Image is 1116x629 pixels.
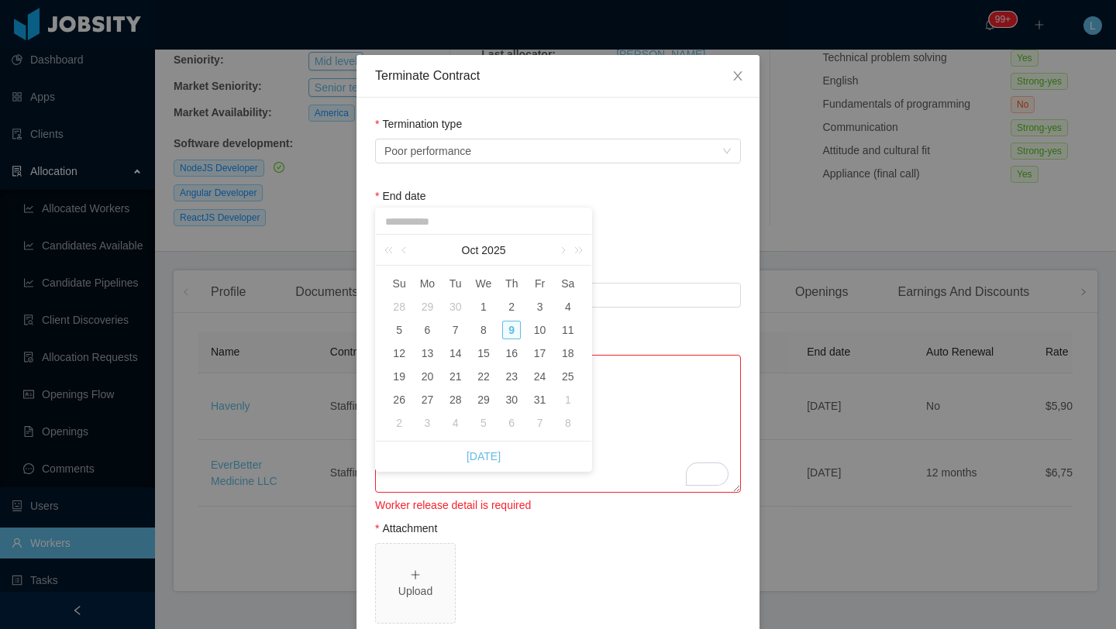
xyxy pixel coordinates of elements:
td: October 17, 2025 [525,342,553,365]
div: Upload [382,583,449,600]
a: Last year (Control + left) [381,235,401,266]
div: 2 [390,414,408,432]
td: October 25, 2025 [554,365,582,388]
div: 2 [502,297,521,316]
td: October 26, 2025 [385,388,413,411]
td: October 2, 2025 [498,295,525,318]
div: 28 [390,297,408,316]
td: October 29, 2025 [470,388,498,411]
span: Fr [525,277,553,290]
td: September 29, 2025 [413,295,441,318]
td: October 16, 2025 [498,342,525,365]
div: 10 [531,321,549,339]
div: 7 [531,414,549,432]
th: Wed [470,272,498,295]
td: October 8, 2025 [470,318,498,342]
td: October 21, 2025 [442,365,470,388]
td: November 3, 2025 [413,411,441,435]
i: icon: down [722,146,732,157]
td: October 20, 2025 [413,365,441,388]
div: Worker release detail is required [375,497,741,514]
div: 25 [559,367,577,386]
div: 3 [418,414,436,432]
div: 26 [390,390,408,409]
div: 8 [559,414,577,432]
div: 12 [390,344,408,363]
td: October 12, 2025 [385,342,413,365]
div: 27 [418,390,436,409]
a: 2025 [480,235,507,266]
a: [DATE] [467,442,501,471]
td: October 22, 2025 [470,365,498,388]
td: October 9, 2025 [498,318,525,342]
th: Mon [413,272,441,295]
div: 9 [502,321,521,339]
td: October 6, 2025 [413,318,441,342]
td: October 7, 2025 [442,318,470,342]
div: 29 [418,297,436,316]
td: October 19, 2025 [385,365,413,388]
div: 16 [502,344,521,363]
td: October 23, 2025 [498,365,525,388]
div: 29 [474,390,493,409]
span: We [470,277,498,290]
td: September 30, 2025 [442,295,470,318]
i: icon: close [732,70,744,82]
td: October 15, 2025 [470,342,498,365]
a: Next month (PageDown) [555,235,569,266]
div: 5 [474,414,493,432]
td: October 4, 2025 [554,295,582,318]
div: 15 [474,344,493,363]
td: October 31, 2025 [525,388,553,411]
div: 6 [418,321,436,339]
td: November 4, 2025 [442,411,470,435]
div: 13 [418,344,436,363]
div: 11 [559,321,577,339]
td: November 2, 2025 [385,411,413,435]
a: Oct [460,235,480,266]
th: Fri [525,272,553,295]
td: October 24, 2025 [525,365,553,388]
td: October 18, 2025 [554,342,582,365]
div: 23 [502,367,521,386]
td: October 10, 2025 [525,318,553,342]
div: 3 [531,297,549,316]
span: Poor performance [384,139,471,163]
i: icon: plus [410,569,421,580]
td: October 28, 2025 [442,388,470,411]
div: 17 [531,344,549,363]
div: 20 [418,367,436,386]
div: 30 [502,390,521,409]
span: icon: plusUpload [376,544,455,623]
td: November 6, 2025 [498,411,525,435]
a: Previous month (PageUp) [398,235,412,266]
label: Termination type [375,118,462,130]
td: November 7, 2025 [525,411,553,435]
div: 5 [390,321,408,339]
label: Attachment [375,522,437,534]
td: September 28, 2025 [385,295,413,318]
span: Mo [413,277,441,290]
div: 6 [502,414,521,432]
div: 4 [446,414,465,432]
a: Next year (Control + right) [566,235,586,266]
div: 19 [390,367,408,386]
td: October 5, 2025 [385,318,413,342]
td: October 11, 2025 [554,318,582,342]
div: 7 [446,321,465,339]
td: October 14, 2025 [442,342,470,365]
th: Sat [554,272,582,295]
div: 1 [474,297,493,316]
span: Sa [554,277,582,290]
span: Th [498,277,525,290]
div: 24 [531,367,549,386]
div: Terminate Contract [375,67,741,84]
div: 31 [531,390,549,409]
td: November 5, 2025 [470,411,498,435]
div: 28 [446,390,465,409]
th: Tue [442,272,470,295]
div: 1 [559,390,577,409]
td: October 30, 2025 [498,388,525,411]
td: October 1, 2025 [470,295,498,318]
label: End date [375,190,426,202]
